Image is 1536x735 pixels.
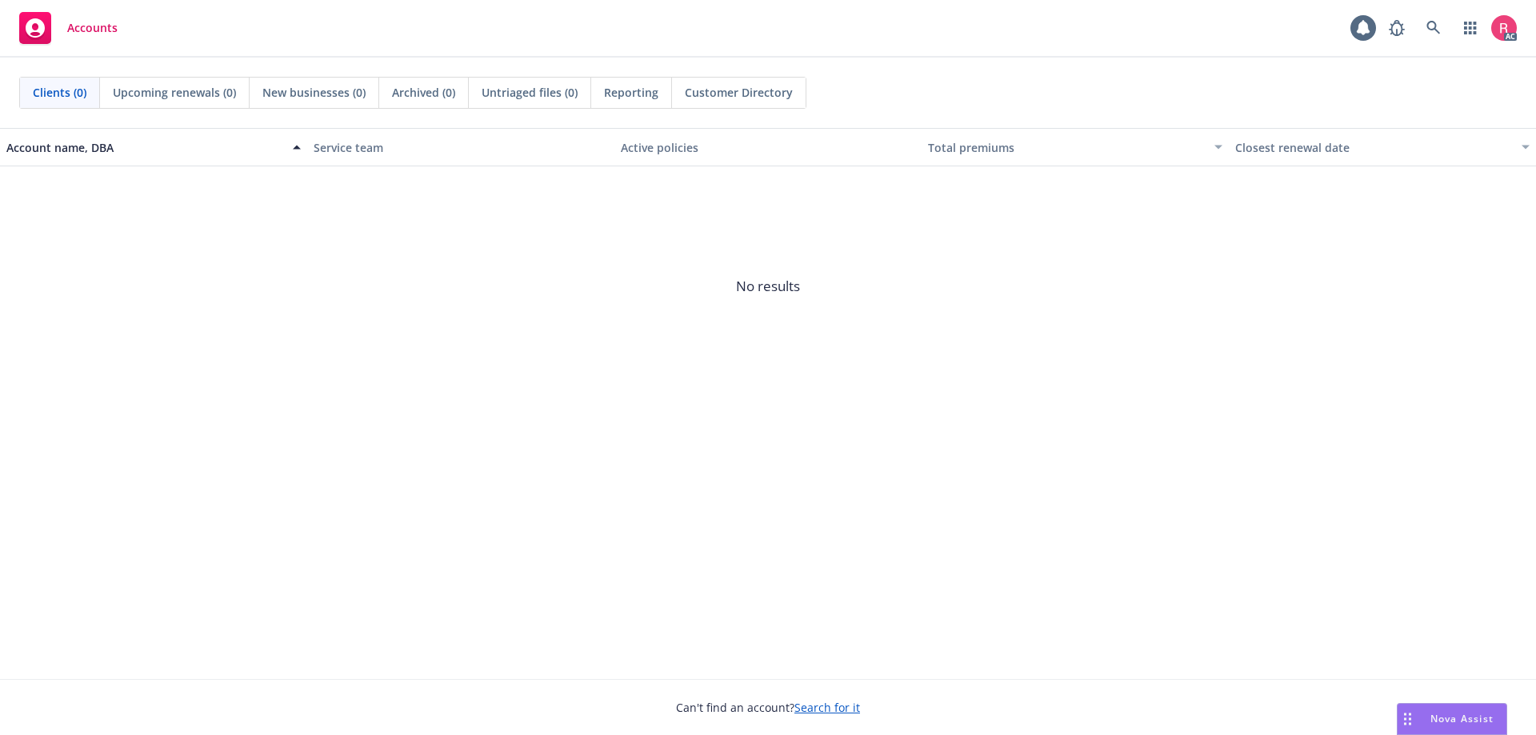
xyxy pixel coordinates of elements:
div: Closest renewal date [1235,139,1512,156]
span: Nova Assist [1430,712,1494,725]
div: Account name, DBA [6,139,283,156]
span: Untriaged files (0) [482,84,578,101]
a: Accounts [13,6,124,50]
span: Reporting [604,84,658,101]
a: Search for it [794,700,860,715]
button: Closest renewal date [1229,128,1536,166]
a: Search [1418,12,1450,44]
span: New businesses (0) [262,84,366,101]
span: Clients (0) [33,84,86,101]
span: Can't find an account? [676,699,860,716]
button: Service team [307,128,614,166]
button: Active policies [614,128,922,166]
span: Upcoming renewals (0) [113,84,236,101]
div: Total premiums [928,139,1205,156]
div: Service team [314,139,608,156]
span: Customer Directory [685,84,793,101]
button: Total premiums [922,128,1229,166]
div: Drag to move [1398,704,1418,734]
a: Report a Bug [1381,12,1413,44]
button: Nova Assist [1397,703,1507,735]
span: Archived (0) [392,84,455,101]
span: Accounts [67,22,118,34]
img: photo [1491,15,1517,41]
div: Active policies [621,139,915,156]
a: Switch app [1454,12,1486,44]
